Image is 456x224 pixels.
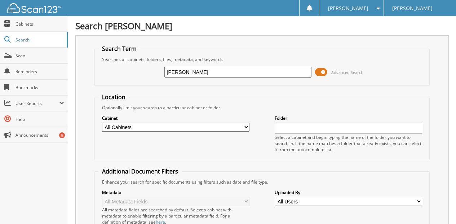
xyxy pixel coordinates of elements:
span: Cabinets [16,21,64,27]
label: Folder [275,115,422,121]
span: [PERSON_NAME] [328,6,368,10]
label: Uploaded By [275,189,422,196]
label: Cabinet [102,115,249,121]
label: Metadata [102,189,249,196]
span: Announcements [16,132,64,138]
span: Advanced Search [331,70,363,75]
img: scan123-logo-white.svg [7,3,61,13]
div: Enhance your search for specific documents using filters such as date and file type. [98,179,426,185]
div: 6 [59,132,65,138]
div: Select a cabinet and begin typing the name of the folder you want to search in. If the name match... [275,134,422,153]
div: Searches all cabinets, folders, files, metadata, and keywords [98,56,426,62]
legend: Additional Document Filters [98,167,182,175]
div: Optionally limit your search to a particular cabinet or folder [98,105,426,111]
h1: Search [PERSON_NAME] [75,20,449,32]
legend: Location [98,93,129,101]
span: Scan [16,53,64,59]
span: Help [16,116,64,122]
legend: Search Term [98,45,140,53]
span: [PERSON_NAME] [392,6,433,10]
span: Bookmarks [16,84,64,91]
span: Reminders [16,69,64,75]
span: Search [16,37,63,43]
span: User Reports [16,100,59,106]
